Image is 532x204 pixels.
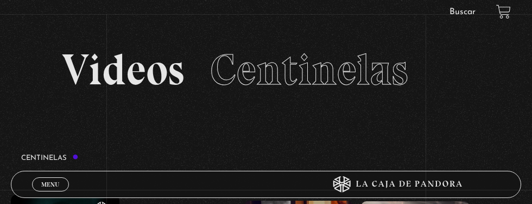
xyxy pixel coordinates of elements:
[21,154,79,162] h3: Centinelas
[210,44,408,96] span: Centinelas
[62,48,471,91] h2: Videos
[496,4,511,19] a: View your shopping cart
[41,181,59,188] span: Menu
[38,190,64,198] span: Cerrar
[449,8,476,16] a: Buscar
